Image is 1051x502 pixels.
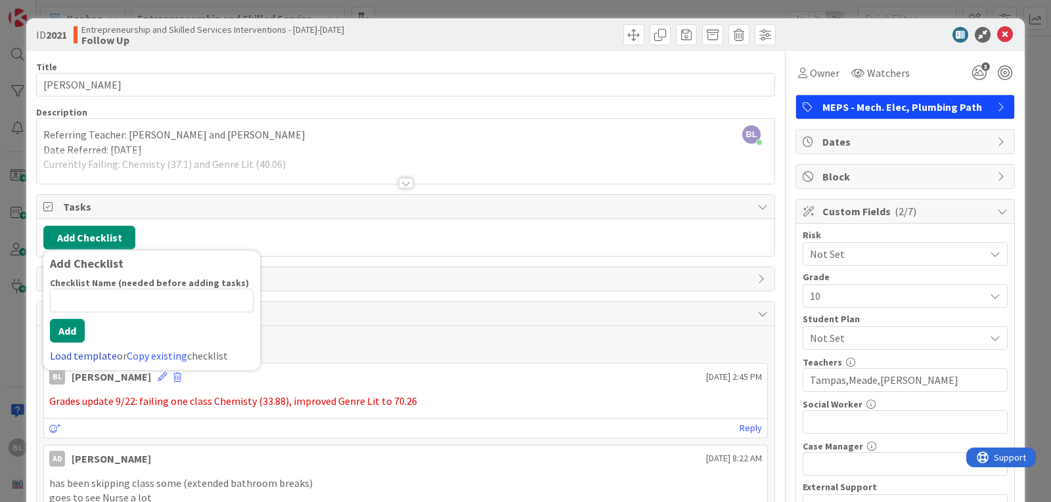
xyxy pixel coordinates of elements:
[810,330,985,346] span: Not Set
[810,287,978,305] span: 10
[63,306,751,322] span: Comments
[50,319,85,343] button: Add
[742,125,761,144] span: BL
[43,142,768,157] p: Date Referred: [DATE]
[50,257,254,270] div: Add Checklist
[981,62,990,71] span: 3
[63,271,751,287] span: Links
[43,127,768,142] p: Referring Teacher: [PERSON_NAME] and [PERSON_NAME]
[803,482,1008,492] div: External Support
[803,356,842,368] label: Teachers
[822,134,991,150] span: Dates
[46,28,67,41] b: 2021
[50,349,117,362] a: Load template
[43,226,135,249] button: Add Checklist
[803,440,863,452] label: Case Manager
[895,205,916,218] span: ( 2/7 )
[740,420,762,436] a: Reply
[810,245,978,263] span: Not Set
[49,451,65,467] div: AD
[72,451,151,467] div: [PERSON_NAME]
[706,451,762,465] span: [DATE] 8:22 AM
[803,314,1008,324] div: Student Plan
[36,27,67,43] span: ID
[81,35,344,45] b: Follow Up
[50,348,254,364] div: or checklist
[63,199,751,215] span: Tasks
[822,203,991,219] span: Custom Fields
[28,2,60,18] span: Support
[706,370,762,384] span: [DATE] 2:45 PM
[72,369,151,385] div: [PERSON_NAME]
[49,394,417,408] span: Grades update 9/22: failing one class Chemisty (33.88), improved Genre Lit to 70.26
[803,398,862,410] label: Social Worker
[49,476,762,491] p: has been skipping class some (extended bathroom breaks)
[803,230,1008,240] div: Risk
[803,272,1008,282] div: Grade
[36,106,87,118] span: Description
[810,65,839,81] span: Owner
[36,61,57,73] label: Title
[822,99,991,115] span: MEPS - Mech. Elec, Plumbing Path
[50,277,249,289] label: Checklist Name (needed before adding tasks)
[36,73,775,96] input: type card name here...
[81,24,344,35] span: Entrepreneurship and Skilled Services Interventions - [DATE]-[DATE]
[867,65,910,81] span: Watchers
[822,169,991,184] span: Block
[127,349,187,362] a: Copy existing
[49,369,65,385] div: BL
